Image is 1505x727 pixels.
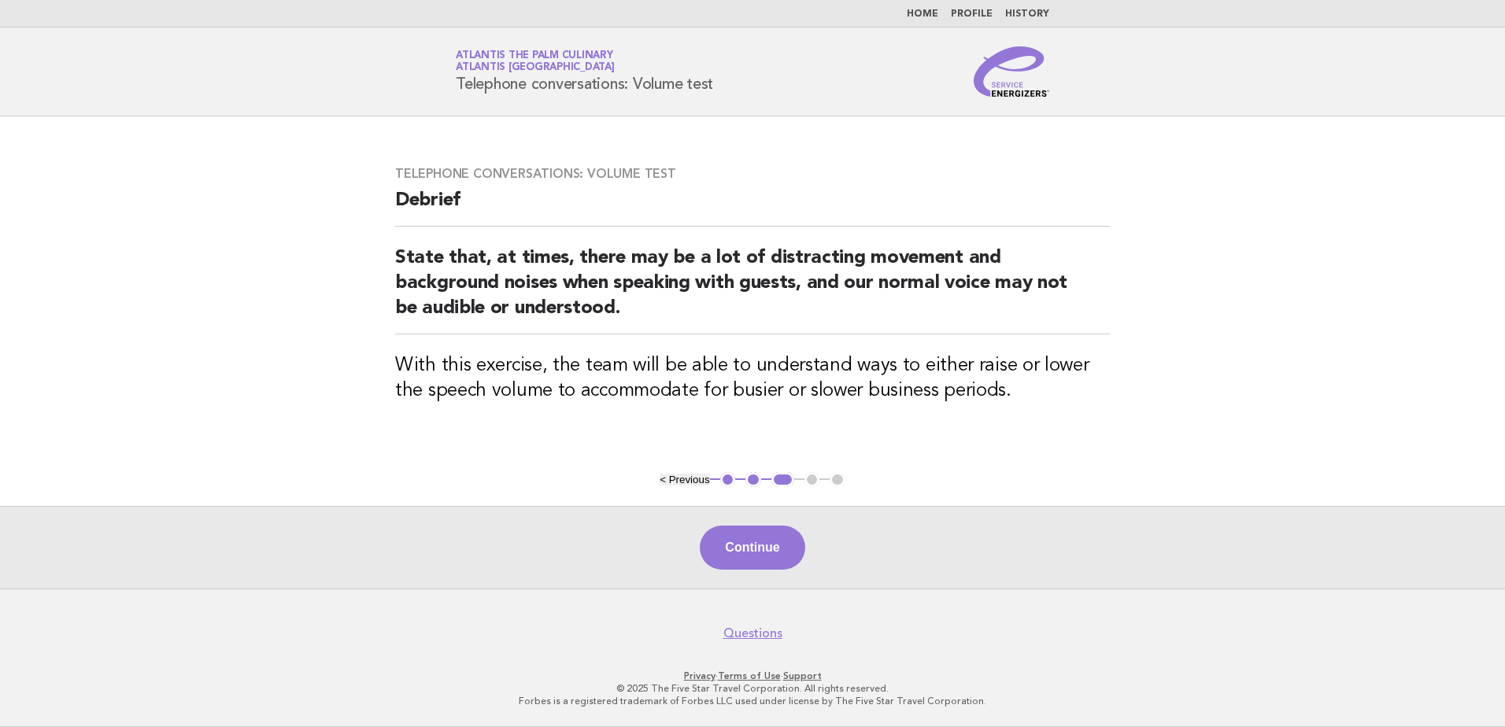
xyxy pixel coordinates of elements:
button: 2 [745,472,761,488]
p: Forbes is a registered trademark of Forbes LLC used under license by The Five Star Travel Corpora... [271,695,1234,707]
a: Home [907,9,938,19]
h3: Telephone conversations: Volume test [395,166,1110,182]
p: · · [271,670,1234,682]
button: 3 [771,472,794,488]
a: Privacy [684,670,716,681]
button: Continue [700,526,804,570]
a: Support [783,670,822,681]
a: Terms of Use [718,670,781,681]
p: © 2025 The Five Star Travel Corporation. All rights reserved. [271,682,1234,695]
span: Atlantis [GEOGRAPHIC_DATA] [456,63,615,73]
h1: Telephone conversations: Volume test [456,51,713,92]
button: < Previous [660,474,709,485]
button: 1 [720,472,736,488]
a: History [1005,9,1049,19]
h2: Debrief [395,188,1110,227]
h2: State that, at times, there may be a lot of distracting movement and background noises when speak... [395,245,1110,334]
a: Questions [723,626,782,641]
img: Service Energizers [974,46,1049,97]
h3: With this exercise, the team will be able to understand ways to either raise or lower the speech ... [395,353,1110,404]
a: Atlantis The Palm CulinaryAtlantis [GEOGRAPHIC_DATA] [456,50,615,72]
a: Profile [951,9,993,19]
